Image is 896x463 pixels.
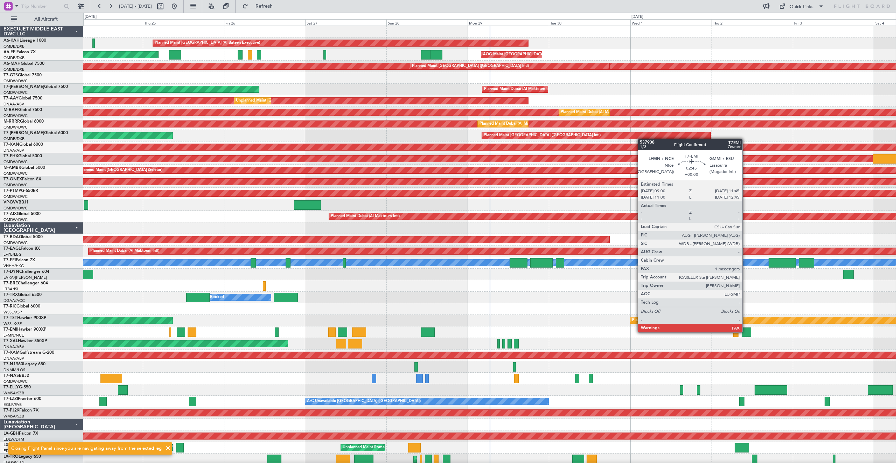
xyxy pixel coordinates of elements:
a: T7-GTSGlobal 7500 [3,73,42,77]
a: OMDW/DWC [3,194,28,199]
a: T7-EAGLFalcon 8X [3,247,40,251]
div: Thu 25 [143,19,224,26]
div: [DATE] [85,14,97,20]
a: OMDB/DXB [3,136,24,141]
div: Planned Maint [GEOGRAPHIC_DATA] (Seletar) [632,315,714,326]
a: A6-KAHLineage 1000 [3,39,46,43]
span: T7-RIC [3,304,16,309]
a: WSSL/XSP [3,321,22,326]
div: Wed 24 [62,19,143,26]
div: Planned Maint [GEOGRAPHIC_DATA] (Seletar) [80,165,162,175]
a: WMSA/SZB [3,391,24,396]
span: T7-XAM [3,351,20,355]
a: VP-BVVBBJ1 [3,200,29,205]
div: Planned Maint Dubai (Al Maktoum Intl) [561,107,630,118]
a: OMDB/DXB [3,55,24,61]
a: M-RAFIGlobal 7500 [3,108,42,112]
a: T7-BDAGlobal 5000 [3,235,43,239]
span: T7-EAGL [3,247,21,251]
span: T7-ONEX [3,177,22,181]
span: A6-KAH [3,39,20,43]
div: Planned Maint [GEOGRAPHIC_DATA] ([GEOGRAPHIC_DATA] Intl) [412,61,529,71]
a: OMDW/DWC [3,125,28,130]
a: M-RRRRGlobal 6000 [3,119,44,124]
span: All Aircraft [18,17,74,22]
a: T7-ELLYG-550 [3,385,31,389]
div: Wed 1 [630,19,712,26]
span: A6-MAH [3,62,21,66]
a: OMDW/DWC [3,182,28,188]
a: T7-BREChallenger 604 [3,281,48,285]
a: T7-DYNChallenger 604 [3,270,49,274]
div: AOG Maint [GEOGRAPHIC_DATA] (Dubai Intl) [483,49,565,60]
span: T7-TRX [3,293,18,297]
a: T7-N1960Legacy 650 [3,362,45,366]
a: T7-LZZIPraetor 600 [3,397,41,401]
div: [DATE] [631,14,643,20]
span: T7-XAL [3,339,18,343]
div: Planned Maint Dubai (Al Maktoum Intl) [479,119,548,129]
a: OMDW/DWC [3,113,28,118]
span: [DATE] - [DATE] [119,3,152,9]
a: A6-EFIFalcon 7X [3,50,36,54]
div: Unplanned Maint [GEOGRAPHIC_DATA] (Al Maktoum Intl) [236,96,339,106]
a: EGLF/FAB [3,402,22,407]
a: LFPB/LBG [3,252,22,257]
a: T7-FHXGlobal 5000 [3,154,42,158]
a: T7-AAYGlobal 7500 [3,96,42,101]
div: Planned Maint [GEOGRAPHIC_DATA] (Al Bateen Executive) [155,38,260,48]
span: M-RRRR [3,119,20,124]
a: T7-FFIFalcon 7X [3,258,35,262]
span: T7-EMI [3,327,17,332]
button: All Aircraft [8,14,76,25]
a: WMSA/SZB [3,414,24,419]
span: T7-AAY [3,96,19,101]
a: DNAA/ABV [3,356,24,361]
a: A6-MAHGlobal 7500 [3,62,44,66]
span: T7-LZZI [3,397,18,401]
a: LFMN/NCE [3,333,24,338]
button: Refresh [239,1,281,12]
span: T7-GTS [3,73,18,77]
a: OMDW/DWC [3,90,28,95]
span: T7-N1960 [3,362,23,366]
span: T7-AIX [3,212,17,216]
a: T7-XALHawker 850XP [3,339,47,343]
a: T7-XANGlobal 6000 [3,143,43,147]
a: VHHH/HKG [3,263,24,269]
span: T7-PJ29 [3,408,19,413]
a: T7-EMIHawker 900XP [3,327,46,332]
a: T7-NASBBJ2 [3,374,29,378]
a: OMDW/DWC [3,206,28,211]
div: Planned Maint [GEOGRAPHIC_DATA] ([GEOGRAPHIC_DATA] Intl) [484,130,601,141]
a: DGAA/ACC [3,298,25,303]
div: A/C Unavailable [GEOGRAPHIC_DATA] ([GEOGRAPHIC_DATA]) [307,396,421,407]
a: T7-P1MPG-650ER [3,189,38,193]
span: T7-DYN [3,270,19,274]
span: T7-[PERSON_NAME] [3,131,44,135]
a: LTBA/ISL [3,286,19,292]
a: DNAA/ABV [3,148,24,153]
div: Planned Maint Dubai (Al Maktoum Intl) [90,246,159,256]
a: M-AMBRGlobal 5000 [3,166,45,170]
a: OMDW/DWC [3,78,28,84]
a: OMDW/DWC [3,171,28,176]
a: DNMM/LOS [3,367,25,373]
div: Fri 3 [793,19,874,26]
div: Sat 27 [305,19,386,26]
div: Thu 2 [712,19,793,26]
div: Tue 30 [549,19,630,26]
span: T7-BRE [3,281,18,285]
a: OMDB/DXB [3,44,24,49]
a: T7-[PERSON_NAME]Global 7500 [3,85,68,89]
span: T7-TST [3,316,17,320]
span: T7-[PERSON_NAME] [3,85,44,89]
a: DNAA/ABV [3,344,24,350]
span: T7-XAN [3,143,19,147]
span: T7-BDA [3,235,19,239]
span: M-RAFI [3,108,18,112]
a: T7-[PERSON_NAME]Global 6000 [3,131,68,135]
button: Quick Links [776,1,827,12]
div: Sun 28 [386,19,468,26]
a: T7-PJ29Falcon 7X [3,408,38,413]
